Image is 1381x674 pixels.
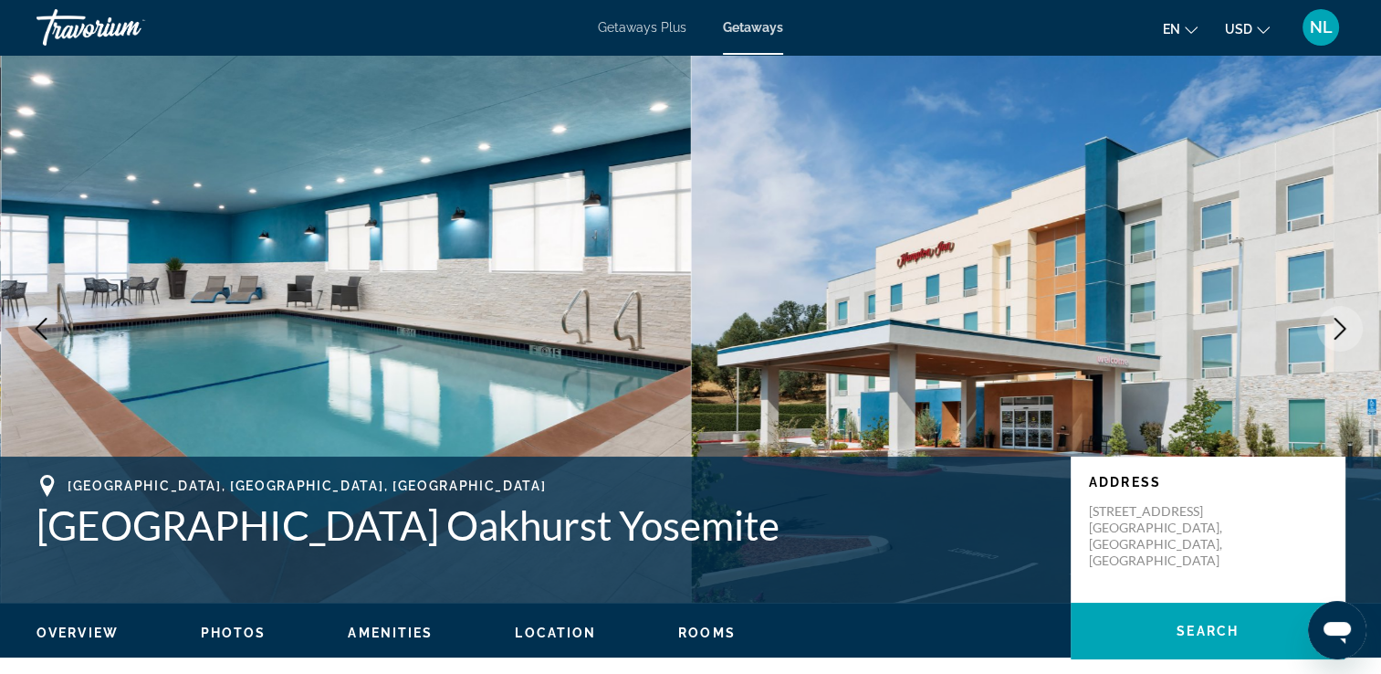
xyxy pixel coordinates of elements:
a: Getaways [723,20,783,35]
button: Amenities [348,625,433,641]
button: Rooms [678,625,736,641]
span: Photos [201,626,267,640]
button: Previous image [18,306,64,352]
button: Change language [1163,16,1198,42]
button: Overview [37,625,119,641]
span: Amenities [348,626,433,640]
p: Address [1089,475,1326,490]
button: Location [515,625,596,641]
span: Location [515,626,596,640]
span: [GEOGRAPHIC_DATA], [GEOGRAPHIC_DATA], [GEOGRAPHIC_DATA] [68,479,546,493]
button: Next image [1317,306,1363,352]
button: Change currency [1225,16,1270,42]
span: NL [1310,18,1333,37]
p: [STREET_ADDRESS] [GEOGRAPHIC_DATA], [GEOGRAPHIC_DATA], [GEOGRAPHIC_DATA] [1089,503,1235,569]
span: Overview [37,626,119,640]
button: Search [1071,603,1344,659]
button: Photos [201,625,267,641]
a: Getaways Plus [598,20,686,35]
span: Search [1177,624,1239,638]
span: en [1163,22,1180,37]
span: USD [1225,22,1252,37]
button: User Menu [1297,8,1344,47]
span: Rooms [678,626,736,640]
h1: [GEOGRAPHIC_DATA] Oakhurst Yosemite [37,501,1052,549]
a: Travorium [37,4,219,51]
iframe: Button to launch messaging window [1308,601,1366,659]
